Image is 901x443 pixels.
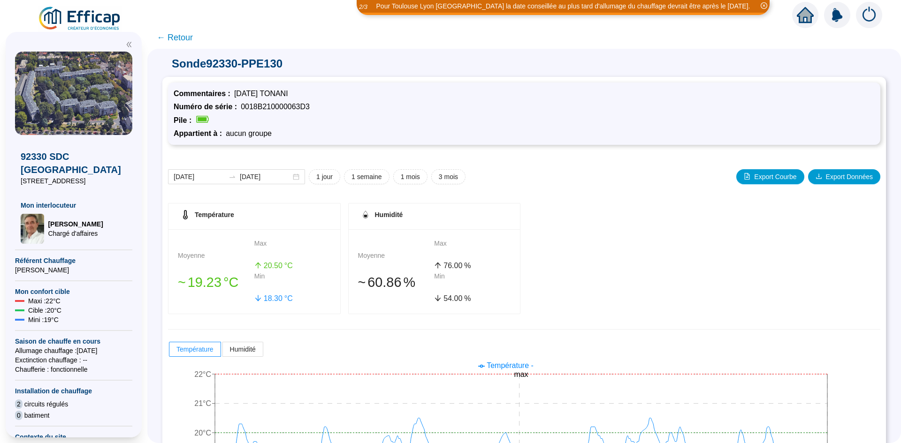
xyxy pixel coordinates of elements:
[264,294,272,302] span: 18
[434,271,511,291] div: Min
[194,370,211,378] tspan: 22°C
[351,172,382,182] span: 1 semaine
[344,169,389,184] button: 1 semaine
[38,6,122,32] img: efficap energie logo
[431,169,466,184] button: 3 mois
[272,294,283,302] span: .30
[376,1,750,11] div: Pour Toulouse Lyon [GEOGRAPHIC_DATA] la date conseillée au plus tard d'allumage du chauffage devr...
[15,365,132,374] span: Chaufferie : fonctionnelle
[403,272,415,293] span: %
[157,31,193,44] span: ← Retour
[15,432,132,442] span: Contexte du site
[401,172,420,182] span: 1 mois
[264,262,272,270] span: 20
[24,411,50,420] span: batiment
[856,2,882,28] img: alerts
[162,56,886,71] span: Sonde 92330-PPE130
[229,173,236,180] span: swap-right
[382,275,401,290] span: .86
[375,211,403,218] span: Humidité
[21,150,127,176] span: 92330 SDC [GEOGRAPHIC_DATA]
[284,260,293,271] span: °C
[272,262,283,270] span: .50
[464,260,471,271] span: %
[744,173,750,180] span: file-image
[15,399,23,409] span: 2
[464,293,471,304] span: %
[358,272,366,293] span: 󠁾~
[754,172,796,182] span: Export Courbe
[15,355,132,365] span: Exctinction chauffage : --
[254,271,331,291] div: Min
[229,173,236,180] span: to
[443,262,452,270] span: 76
[174,172,225,182] input: Date de début
[309,169,340,184] button: 1 jour
[24,399,68,409] span: circuits régulés
[254,294,262,302] span: arrow-down
[48,229,103,238] span: Chargé d'affaires
[15,411,23,420] span: 0
[194,399,211,407] tspan: 21°C
[15,337,132,346] span: Saison de chauffe en cours
[174,103,241,111] span: Numéro de série :
[203,275,221,290] span: .23
[21,176,127,186] span: [STREET_ADDRESS]
[452,294,462,302] span: .00
[439,172,458,182] span: 3 mois
[359,3,367,10] i: 2 / 3
[176,345,214,353] span: Température
[284,293,293,304] span: °C
[178,272,186,293] span: 󠁾~
[434,294,442,302] span: arrow-down
[195,211,234,218] span: Température
[48,219,103,229] span: [PERSON_NAME]
[452,262,462,270] span: .00
[393,169,428,184] button: 1 mois
[174,90,234,98] span: Commentaires :
[15,265,132,275] span: [PERSON_NAME]
[240,172,291,182] input: Date de fin
[174,116,195,124] span: Pile :
[230,345,256,353] span: Humidité
[443,294,452,302] span: 54
[824,2,850,28] img: alerts
[316,172,333,182] span: 1 jour
[28,296,61,306] span: Maxi : 22 °C
[736,169,804,184] button: Export Courbe
[223,272,238,293] span: °C
[28,315,59,324] span: Mini : 19 °C
[21,201,127,210] span: Mon interlocuteur
[808,169,880,184] button: Export Données
[514,370,528,378] tspan: max
[226,129,272,137] span: aucun groupe
[188,275,203,290] span: 19
[126,41,132,48] span: double-left
[194,429,211,437] tspan: 20°C
[367,275,382,290] span: 60
[797,7,814,23] span: home
[241,103,310,111] span: 0018B210000063D3
[15,386,132,396] span: Installation de chauffage
[174,129,226,137] span: Appartient à :
[178,251,254,270] div: Moyenne
[15,287,132,296] span: Mon confort cible
[487,361,534,369] span: Température -
[434,262,442,269] span: arrow-up
[15,346,132,355] span: Allumage chauffage : [DATE]
[434,239,511,258] div: Max
[234,90,288,98] span: [DATE] TONANI
[816,173,822,180] span: download
[28,306,61,315] span: Cible : 20 °C
[761,2,767,9] span: close-circle
[21,214,44,244] img: Chargé d'affaires
[826,172,873,182] span: Export Données
[358,251,435,270] div: Moyenne
[254,239,331,258] div: Max
[254,262,262,269] span: arrow-up
[15,256,132,265] span: Référent Chauffage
